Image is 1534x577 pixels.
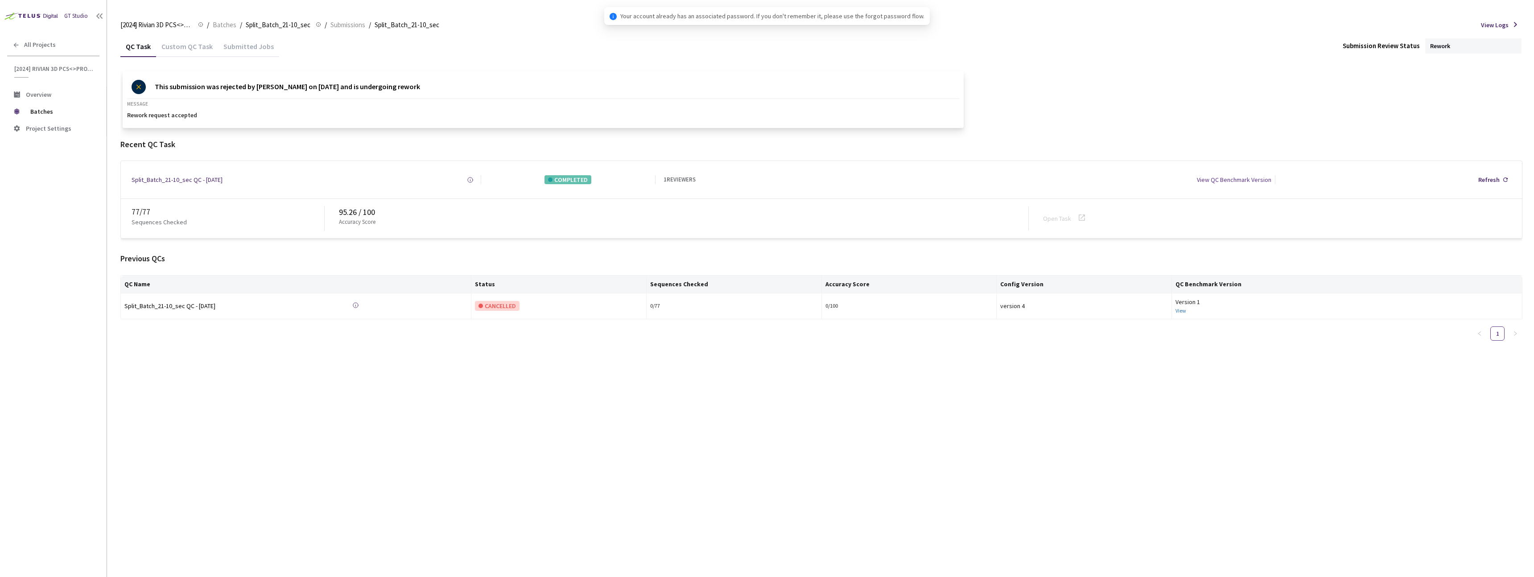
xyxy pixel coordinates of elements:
div: 77 / 77 [132,206,324,218]
th: QC Name [121,276,471,293]
div: 0/100 [825,302,993,310]
div: Custom QC Task [156,42,218,57]
th: QC Benchmark Version [1172,276,1522,293]
span: Overview [26,91,51,99]
div: 1 REVIEWERS [664,176,696,184]
span: Project Settings [26,124,71,132]
span: left [1477,331,1482,336]
div: View QC Benchmark Version [1197,175,1271,184]
div: 0 / 77 [650,302,818,310]
div: Version 1 [1175,297,1518,307]
div: QC Task [120,42,156,57]
li: / [207,20,209,30]
button: right [1508,326,1522,341]
span: View Logs [1481,21,1509,29]
th: Status [471,276,647,293]
th: Config Version [997,276,1172,293]
span: Submissions [330,20,365,30]
span: Batches [213,20,236,30]
li: / [325,20,327,30]
p: Accuracy Score [339,218,375,227]
span: [2024] Rivian 3D PCS<>Production [14,65,94,73]
span: [2024] Rivian 3D PCS<>Production [120,20,193,30]
span: All Projects [24,41,56,49]
p: This submission was rejected by [PERSON_NAME] on [DATE] and is undergoing rework [155,80,420,94]
p: Sequences Checked [132,218,187,227]
li: Next Page [1508,326,1522,341]
div: Refresh [1478,175,1500,184]
div: 95.26 / 100 [339,206,1028,218]
th: Sequences Checked [647,276,822,293]
a: View [1175,307,1186,314]
a: Open Task [1043,214,1071,223]
span: Your account already has an associated password. If you don't remember it, please use the forgot ... [620,11,924,21]
a: Split_Batch_21-10_sec QC - [DATE] [132,175,223,184]
div: Split_Batch_21-10_sec QC - [DATE] [124,301,249,311]
li: Previous Page [1472,326,1487,341]
div: Previous QCs [120,253,1522,264]
div: COMPLETED [544,175,591,184]
p: Rework request accepted [127,111,959,119]
li: / [240,20,242,30]
a: Submissions [329,20,367,29]
li: / [369,20,371,30]
a: Batches [211,20,238,29]
div: Submission Review Status [1343,41,1420,50]
div: GT Studio [64,12,88,21]
button: left [1472,326,1487,341]
a: 1 [1491,327,1504,340]
span: Split_Batch_21-10_sec [375,20,439,30]
span: right [1513,331,1518,336]
div: version 4 [1000,301,1168,311]
span: Split_Batch_21-10_sec [246,20,310,30]
li: 1 [1490,326,1505,341]
th: Accuracy Score [822,276,997,293]
span: info-circle [610,13,617,20]
div: Recent QC Task [120,139,1522,150]
p: MESSAGE [127,101,959,107]
div: CANCELLED [475,301,520,311]
span: Batches [30,103,91,120]
div: Submitted Jobs [218,42,279,57]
